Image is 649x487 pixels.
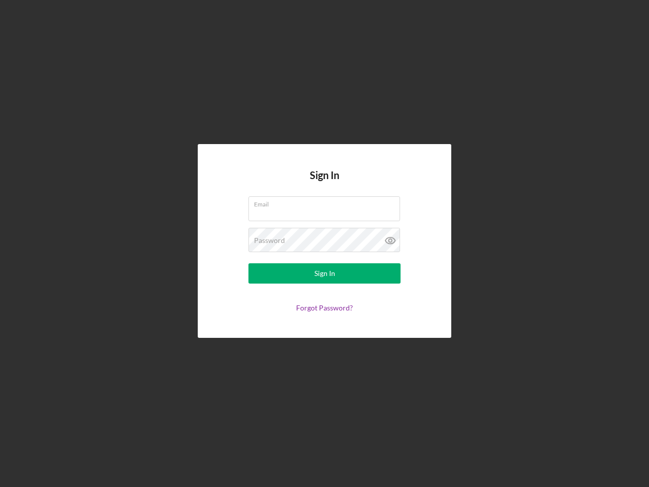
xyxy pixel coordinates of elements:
label: Password [254,236,285,245]
button: Sign In [248,263,401,284]
h4: Sign In [310,169,339,196]
div: Sign In [314,263,335,284]
label: Email [254,197,400,208]
a: Forgot Password? [296,303,353,312]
